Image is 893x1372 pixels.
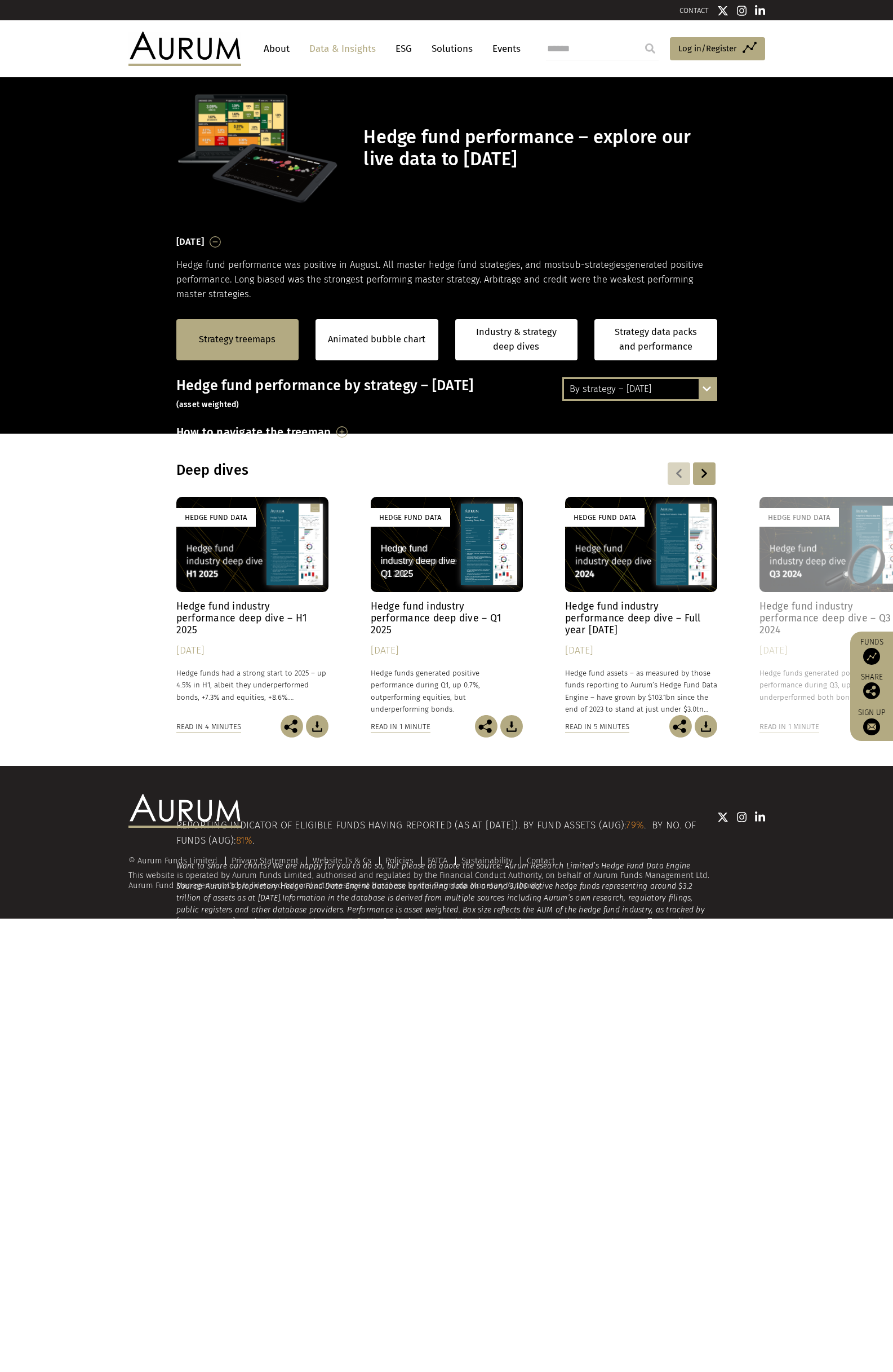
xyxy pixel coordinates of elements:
[236,917,263,927] em: See the
[176,422,331,442] h3: How to navigate the treemap
[385,855,414,866] a: Policies
[527,855,555,866] a: Contact
[176,601,328,636] h4: Hedge fund industry performance deep dive – H1 2025
[863,682,880,699] img: Share this post
[759,721,819,733] div: Read in 1 minute
[263,917,301,927] a: disclaimer
[371,667,523,715] p: Hedge funds generated positive performance during Q1, up 0.7%, outperforming equities, but underp...
[755,811,765,823] img: Linkedin icon
[863,648,880,665] img: Access Funds
[176,893,705,927] em: Information in the database is derived from multiple sources including Aurum’s own research, regu...
[176,400,239,409] small: (asset weighted)
[176,508,256,527] div: Hedge Fund Data
[199,332,276,347] a: Strategy treemaps
[176,462,572,479] h3: Deep dives
[232,855,299,866] a: Privacy Statement
[371,721,430,733] div: Read in 1 minute
[475,715,497,738] img: Share this post
[371,643,523,659] div: [DATE]
[500,715,523,738] img: Download Article
[128,856,765,890] div: This website is operated by Aurum Funds Limited, authorised and regulated by the Financial Conduc...
[565,643,717,659] div: [DATE]
[390,38,417,59] a: ESG
[313,855,371,866] a: Website Ts & Cs
[669,715,692,738] img: Share this post
[755,5,765,16] img: Linkedin icon
[428,855,447,866] a: FATCA
[128,857,223,865] div: © Aurum Funds Limited
[328,332,425,347] a: Animated bubble chart
[301,917,315,927] em: and
[176,643,328,659] div: [DATE]
[717,5,728,16] img: Twitter icon
[176,881,693,903] em: Source: Aurum’s proprietary Hedge Fund Data Engine database containing data on around 3,100 activ...
[678,42,737,55] span: Log in/Register
[176,721,241,733] div: Read in 4 minutes
[679,6,709,15] a: CONTACT
[176,667,328,703] p: Hedge funds had a strong start to 2025 – up 4.5% in H1, albeit they underperformed bonds, +7.3% a...
[737,811,747,823] img: Instagram icon
[315,917,383,927] a: strategy definition
[564,379,716,399] div: By strategy – [DATE]
[565,259,625,270] span: sub-strategies
[856,708,887,735] a: Sign up
[176,917,702,950] em: for further details. This webpage and its contents do not constitute an offer to sell or a solici...
[759,508,839,527] div: Hedge Fund Data
[363,126,714,170] h1: Hedge fund performance – explore our live data to [DATE]
[565,601,717,636] h4: Hedge fund industry performance deep dive – Full year [DATE]
[176,258,717,302] p: Hedge fund performance was positive in August. All master hedge fund strategies, and most generat...
[371,508,450,527] div: Hedge Fund Data
[565,508,645,527] div: Hedge Fund Data
[426,38,478,59] a: Solutions
[639,37,661,60] input: Submit
[565,667,717,715] p: Hedge fund assets – as measured by those funds reporting to Aurum’s Hedge Fund Data Engine – have...
[455,319,578,360] a: Industry & strategy deep dives
[281,715,303,738] img: Share this post
[565,721,629,733] div: Read in 5 minutes
[461,855,513,866] a: Sustainability
[258,38,295,59] a: About
[670,37,765,61] a: Log in/Register
[371,601,523,636] h4: Hedge fund industry performance deep dive – Q1 2025
[695,715,717,738] img: Download Article
[863,718,880,735] img: Sign up to our newsletter
[487,38,521,59] a: Events
[856,673,887,699] div: Share
[306,715,328,738] img: Download Article
[304,38,381,59] a: Data & Insights
[176,497,328,715] a: Hedge Fund Data Hedge fund industry performance deep dive – H1 2025 [DATE] Hedge funds had a stro...
[565,497,717,715] a: Hedge Fund Data Hedge fund industry performance deep dive – Full year [DATE] [DATE] Hedge fund as...
[717,811,728,823] img: Twitter icon
[128,32,241,65] img: Aurum
[128,794,241,828] img: Aurum Logo
[176,233,205,250] h3: [DATE]
[594,319,717,360] a: Strategy data packs and performance
[856,637,887,665] a: Funds
[371,497,523,715] a: Hedge Fund Data Hedge fund industry performance deep dive – Q1 2025 [DATE] Hedge funds generated ...
[737,5,747,16] img: Instagram icon
[176,377,717,411] h3: Hedge fund performance by strategy – [DATE]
